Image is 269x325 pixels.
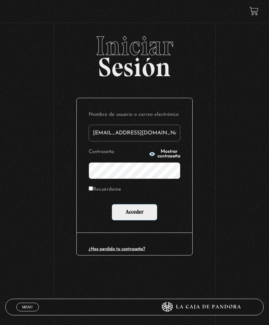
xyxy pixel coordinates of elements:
[89,186,93,191] input: Recuérdame
[89,185,121,195] label: Recuérdame
[157,149,180,159] span: Mostrar contraseña
[249,7,258,16] a: View your shopping cart
[89,147,147,157] label: Contraseña
[5,33,264,75] h2: Sesión
[89,247,145,251] a: ¿Has perdido tu contraseña?
[89,110,180,120] label: Nombre de usuario o correo electrónico
[5,33,264,59] span: Iniciar
[22,305,33,309] span: Menu
[149,149,180,159] button: Mostrar contraseña
[20,311,35,315] span: Cerrar
[112,204,157,221] input: Acceder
